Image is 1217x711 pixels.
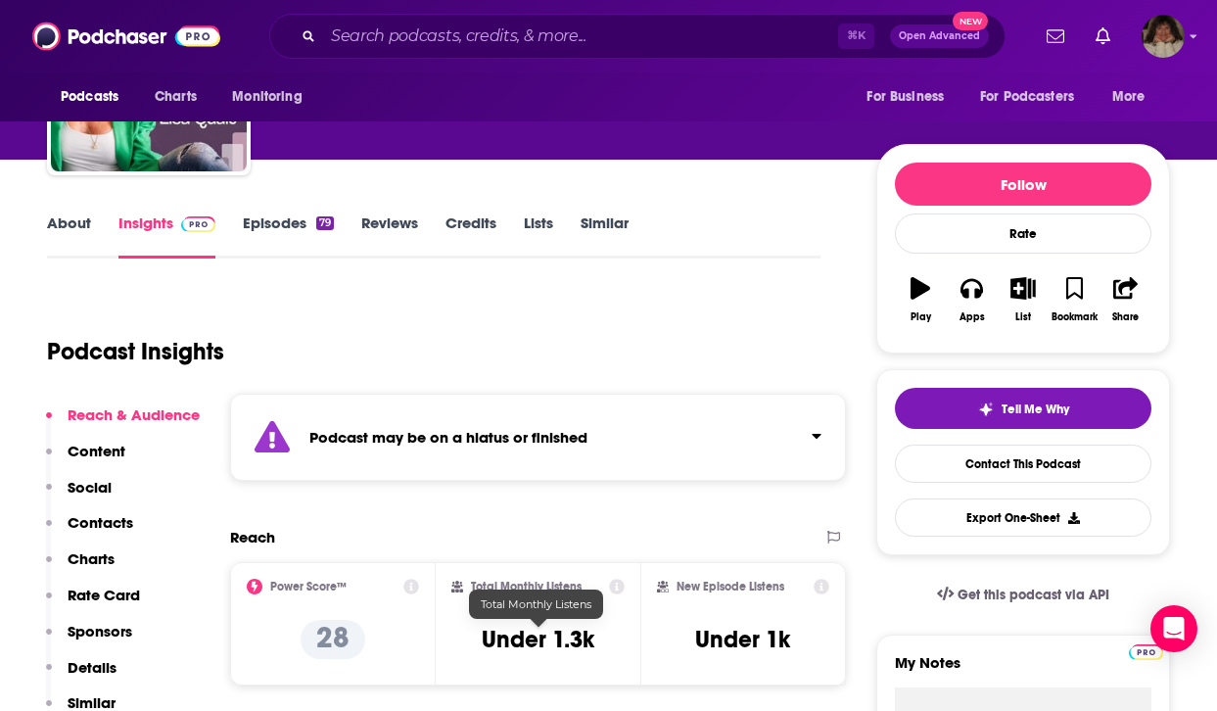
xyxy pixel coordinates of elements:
h3: Under 1k [695,625,790,654]
p: Social [68,478,112,497]
button: open menu [967,78,1102,116]
button: Content [46,442,125,478]
button: Play [895,264,946,335]
button: Follow [895,163,1151,206]
button: open menu [1099,78,1170,116]
p: Charts [68,549,115,568]
p: 28 [301,620,365,659]
a: Lists [524,213,553,259]
span: ⌘ K [838,24,874,49]
div: Open Intercom Messenger [1150,605,1197,652]
button: Show profile menu [1142,15,1185,58]
span: More [1112,83,1146,111]
button: Sponsors [46,622,132,658]
button: Contacts [46,513,133,549]
a: Credits [445,213,496,259]
h2: Power Score™ [270,580,347,593]
a: Reviews [361,213,418,259]
button: open menu [853,78,968,116]
h2: Reach [230,528,275,546]
button: Bookmark [1049,264,1100,335]
span: Get this podcast via API [958,587,1109,603]
span: For Podcasters [980,83,1074,111]
img: Podchaser Pro [181,216,215,232]
div: List [1015,311,1031,323]
strong: Podcast may be on a hiatus or finished [309,428,587,447]
div: Search podcasts, credits, & more... [269,14,1006,59]
button: Rate Card [46,586,140,622]
a: Show notifications dropdown [1088,20,1118,53]
button: open menu [47,78,144,116]
img: Podchaser - Follow, Share and Rate Podcasts [32,18,220,55]
span: Tell Me Why [1002,402,1069,417]
img: User Profile [1142,15,1185,58]
p: Reach & Audience [68,405,200,424]
p: Details [68,658,117,677]
a: Contact This Podcast [895,445,1151,483]
label: My Notes [895,653,1151,687]
div: Bookmark [1052,311,1098,323]
span: Monitoring [232,83,302,111]
span: Open Advanced [899,31,980,41]
button: Charts [46,549,115,586]
p: Sponsors [68,622,132,640]
a: Charts [142,78,209,116]
span: For Business [866,83,944,111]
button: Reach & Audience [46,405,200,442]
h2: New Episode Listens [677,580,784,593]
div: Apps [960,311,985,323]
span: Podcasts [61,83,118,111]
a: About [47,213,91,259]
button: Details [46,658,117,694]
img: tell me why sparkle [978,402,994,417]
button: Share [1100,264,1151,335]
div: Share [1112,311,1139,323]
div: Play [911,311,931,323]
span: Logged in as angelport [1142,15,1185,58]
p: Content [68,442,125,460]
a: Show notifications dropdown [1039,20,1072,53]
h1: Podcast Insights [47,337,224,366]
h3: Under 1.3k [482,625,594,654]
p: Rate Card [68,586,140,604]
div: Rate [895,213,1151,254]
button: Open AdvancedNew [890,24,989,48]
input: Search podcasts, credits, & more... [323,21,838,52]
img: Podchaser Pro [1129,644,1163,660]
a: Get this podcast via API [921,571,1125,619]
section: Click to expand status details [230,394,846,481]
span: New [953,12,988,30]
a: InsightsPodchaser Pro [118,213,215,259]
p: Contacts [68,513,133,532]
button: Apps [946,264,997,335]
button: Social [46,478,112,514]
a: Pro website [1129,641,1163,660]
a: Similar [581,213,629,259]
span: Charts [155,83,197,111]
span: Total Monthly Listens [481,597,591,611]
button: tell me why sparkleTell Me Why [895,388,1151,429]
div: 79 [316,216,334,230]
a: Episodes79 [243,213,334,259]
button: Export One-Sheet [895,498,1151,537]
h2: Total Monthly Listens [471,580,582,593]
button: List [998,264,1049,335]
button: open menu [218,78,327,116]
